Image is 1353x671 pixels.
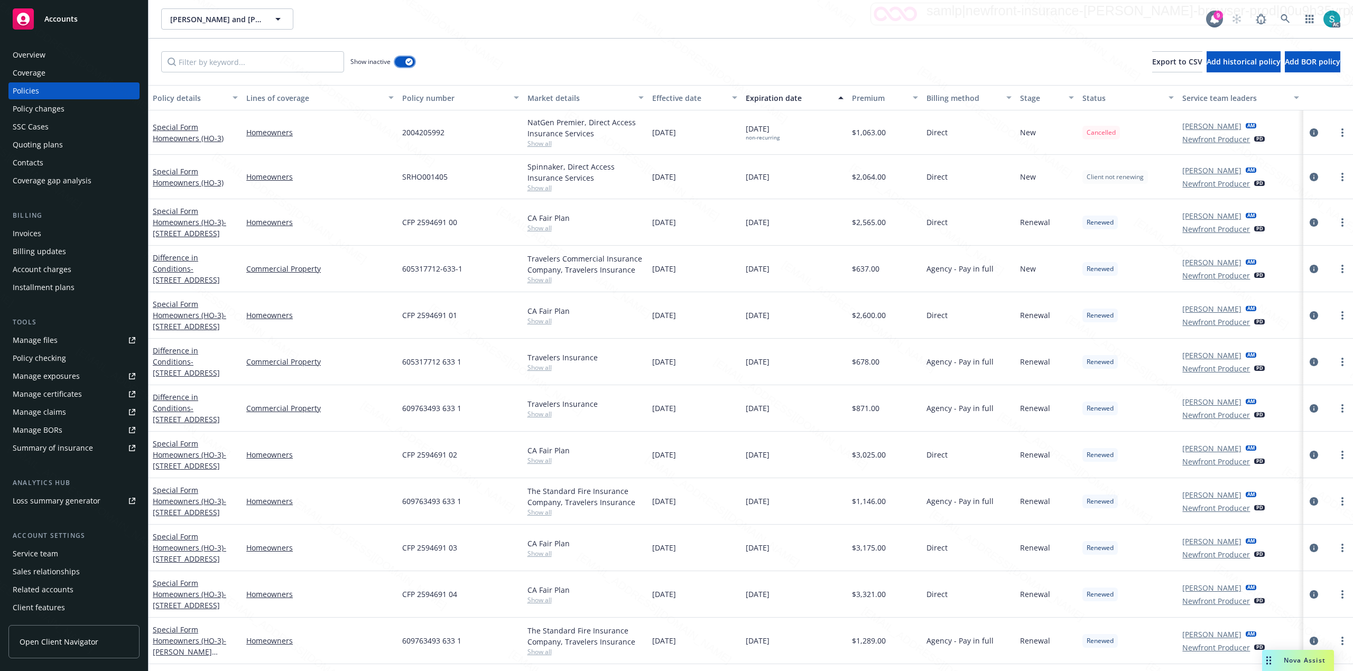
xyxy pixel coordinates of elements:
[1020,356,1050,367] span: Renewal
[527,117,644,139] div: NatGen Premier, Direct Access Insurance Services
[246,127,394,138] a: Homeowners
[153,122,224,143] a: Special Form Homeowners (HO-3)
[1213,9,1223,18] div: 9
[153,543,226,564] span: - [STREET_ADDRESS]
[1182,582,1241,593] a: [PERSON_NAME]
[1336,588,1349,601] a: more
[527,486,644,508] div: The Standard Fire Insurance Company, Travelers Insurance
[527,508,644,517] span: Show all
[8,404,140,421] a: Manage claims
[1262,650,1275,671] div: Drag to move
[1087,311,1114,320] span: Renewed
[1020,127,1036,138] span: New
[527,584,644,595] div: CA Fair Plan
[1182,629,1241,640] a: [PERSON_NAME]
[153,392,220,424] a: Difference in Conditions
[13,386,82,403] div: Manage certificates
[13,46,45,63] div: Overview
[1182,350,1241,361] a: [PERSON_NAME]
[848,85,923,110] button: Premium
[153,92,226,104] div: Policy details
[1308,216,1320,229] a: circleInformation
[402,127,444,138] span: 2004205992
[8,64,140,81] a: Coverage
[527,409,644,418] span: Show all
[527,139,644,148] span: Show all
[746,123,780,141] span: [DATE]
[8,599,140,616] a: Client features
[1182,396,1241,407] a: [PERSON_NAME]
[1262,650,1334,671] button: Nova Assist
[402,403,461,414] span: 609763493 633 1
[402,496,461,507] span: 609763493 633 1
[242,85,398,110] button: Lines of coverage
[1182,303,1241,314] a: [PERSON_NAME]
[20,636,98,647] span: Open Client Navigator
[1020,449,1050,460] span: Renewal
[1087,497,1114,506] span: Renewed
[652,263,676,274] span: [DATE]
[8,279,140,296] a: Installment plans
[652,589,676,600] span: [DATE]
[1087,590,1114,599] span: Renewed
[527,275,644,284] span: Show all
[1152,51,1202,72] button: Export to CSV
[1082,92,1162,104] div: Status
[652,403,676,414] span: [DATE]
[1299,8,1320,30] a: Switch app
[527,316,644,325] span: Show all
[523,85,648,110] button: Market details
[350,57,391,66] span: Show inactive
[926,171,948,182] span: Direct
[13,545,58,562] div: Service team
[527,305,644,316] div: CA Fair Plan
[402,635,461,646] span: 609763493 633 1
[1087,264,1114,274] span: Renewed
[852,496,886,507] span: $1,146.00
[8,332,140,349] a: Manage files
[1182,363,1250,374] a: Newfront Producer
[1182,502,1250,514] a: Newfront Producer
[1182,134,1250,145] a: Newfront Producer
[8,210,140,221] div: Billing
[8,154,140,171] a: Contacts
[8,100,140,117] a: Policy changes
[852,635,886,646] span: $1,289.00
[153,589,226,610] span: - [STREET_ADDRESS]
[746,356,770,367] span: [DATE]
[1182,456,1250,467] a: Newfront Producer
[13,64,45,81] div: Coverage
[8,172,140,189] a: Coverage gap analysis
[742,85,848,110] button: Expiration date
[652,356,676,367] span: [DATE]
[8,118,140,135] a: SSC Cases
[926,92,1000,104] div: Billing method
[652,635,676,646] span: [DATE]
[852,403,879,414] span: $871.00
[1336,216,1349,229] a: more
[527,647,644,656] span: Show all
[1182,257,1241,268] a: [PERSON_NAME]
[1285,51,1340,72] button: Add BOR policy
[1020,635,1050,646] span: Renewal
[652,310,676,321] span: [DATE]
[402,92,507,104] div: Policy number
[1182,120,1241,132] a: [PERSON_NAME]
[1087,404,1114,413] span: Renewed
[402,310,457,321] span: CFP 2594691 01
[13,172,91,189] div: Coverage gap analysis
[1182,549,1250,560] a: Newfront Producer
[246,356,394,367] a: Commercial Property
[652,92,726,104] div: Effective date
[246,217,394,228] a: Homeowners
[153,217,226,238] span: - [STREET_ADDRESS]
[1308,542,1320,554] a: circleInformation
[652,496,676,507] span: [DATE]
[153,485,226,517] a: Special Form Homeowners (HO-3)
[246,496,394,507] a: Homeowners
[1020,92,1062,104] div: Stage
[153,496,226,517] span: - [STREET_ADDRESS]
[746,403,770,414] span: [DATE]
[1336,495,1349,508] a: more
[8,386,140,403] a: Manage certificates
